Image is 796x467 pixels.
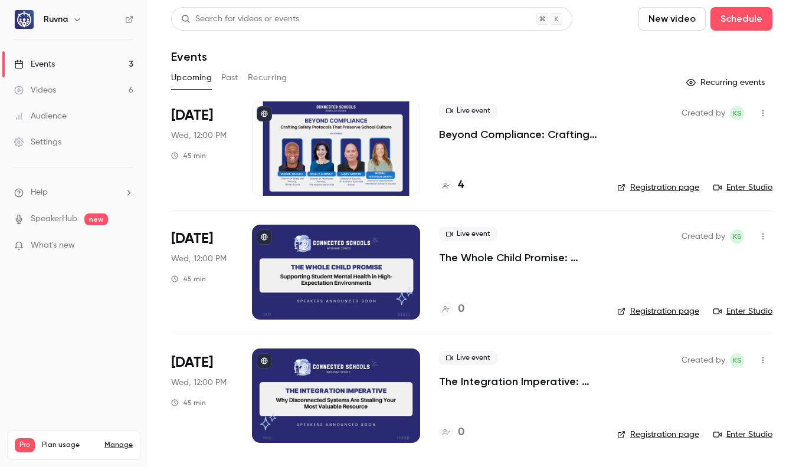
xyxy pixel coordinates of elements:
[14,110,67,122] div: Audience
[730,229,744,244] span: Kyra Sandness
[171,101,233,196] div: Sep 24 Wed, 1:00 PM (America/New York)
[181,13,299,25] div: Search for videos or events
[713,429,772,440] a: Enter Studio
[733,353,742,367] span: KS
[682,353,725,367] span: Created by
[31,239,75,252] span: What's new
[710,7,772,31] button: Schedule
[171,353,213,372] span: [DATE]
[104,440,133,450] a: Manage
[617,305,699,317] a: Registration page
[248,68,287,87] button: Recurring
[638,7,706,31] button: New video
[458,177,464,193] h4: 4
[171,151,206,160] div: 45 min
[14,136,61,148] div: Settings
[682,229,725,244] span: Created by
[31,213,77,225] a: SpeakerHub
[730,353,744,367] span: Kyra Sandness
[171,348,233,443] div: Nov 19 Wed, 1:00 PM (America/New York)
[14,84,56,96] div: Videos
[733,106,742,120] span: KS
[119,241,133,251] iframe: Noticeable Trigger
[439,104,497,118] span: Live event
[171,377,227,389] span: Wed, 12:00 PM
[439,301,464,317] a: 0
[682,106,725,120] span: Created by
[44,14,68,25] h6: Ruvna
[171,225,233,319] div: Oct 22 Wed, 1:00 PM (America/New York)
[458,425,464,440] h4: 0
[42,440,97,450] span: Plan usage
[171,398,206,407] div: 45 min
[171,106,213,125] span: [DATE]
[439,251,598,265] a: The Whole Child Promise: Supporting Student Mental Health in High-Expectation Environments
[171,68,212,87] button: Upcoming
[617,182,699,193] a: Registration page
[171,274,206,284] div: 45 min
[439,227,497,241] span: Live event
[171,229,213,248] span: [DATE]
[15,10,34,29] img: Ruvna
[221,68,238,87] button: Past
[171,50,207,64] h1: Events
[171,253,227,265] span: Wed, 12:00 PM
[439,177,464,193] a: 4
[15,438,35,452] span: Pro
[681,73,772,92] button: Recurring events
[439,127,598,142] a: Beyond Compliance: Crafting Safety Protocols That Preserve School Culture
[617,429,699,440] a: Registration page
[84,213,108,225] span: new
[458,301,464,317] h4: 0
[171,130,227,142] span: Wed, 12:00 PM
[733,229,742,244] span: KS
[14,58,55,70] div: Events
[730,106,744,120] span: Kyra Sandness
[713,305,772,317] a: Enter Studio
[713,182,772,193] a: Enter Studio
[439,425,464,440] a: 0
[14,186,133,199] li: help-dropdown-opener
[31,186,48,199] span: Help
[439,351,497,365] span: Live event
[439,374,598,389] a: The Integration Imperative: Why Disconnected Systems Are Stealing Your Most Valuable Resource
